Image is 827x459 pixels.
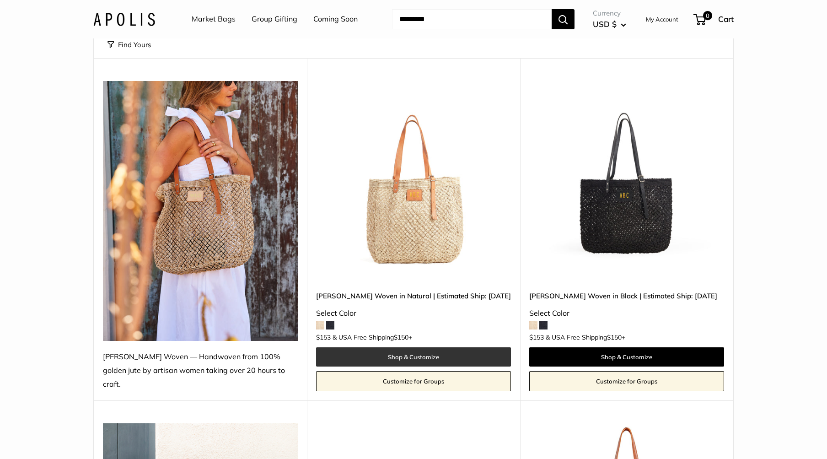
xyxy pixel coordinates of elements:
div: Select Color [316,307,511,320]
a: 0 Cart [694,12,734,27]
div: Select Color [529,307,724,320]
span: & USA Free Shipping + [333,334,412,340]
img: Mercado Woven in Natural | Estimated Ship: Oct. 19th [316,81,511,276]
a: [PERSON_NAME] Woven in Black | Estimated Ship: [DATE] [529,291,724,301]
a: Mercado Woven in Black | Estimated Ship: Oct. 19thMercado Woven in Black | Estimated Ship: Oct. 19th [529,81,724,276]
span: Currency [593,7,626,20]
a: Customize for Groups [316,371,511,391]
div: [PERSON_NAME] Woven — Handwoven from 100% golden jute by artisan women taking over 20 hours to cr... [103,350,298,391]
a: Shop & Customize [316,347,511,367]
span: 0 [703,11,712,20]
img: Apolis [93,12,155,26]
span: Cart [718,14,734,24]
img: Mercado Woven — Handwoven from 100% golden jute by artisan women taking over 20 hours to craft. [103,81,298,341]
a: My Account [646,14,678,25]
a: Group Gifting [252,12,297,26]
button: Search [552,9,575,29]
span: USD $ [593,19,617,29]
button: Find Yours [107,38,151,51]
img: Mercado Woven in Black | Estimated Ship: Oct. 19th [529,81,724,276]
input: Search... [392,9,552,29]
button: USD $ [593,17,626,32]
span: $153 [529,333,544,341]
span: & USA Free Shipping + [546,334,625,340]
span: $150 [607,333,622,341]
a: Shop & Customize [529,347,724,367]
a: Coming Soon [313,12,358,26]
span: $150 [394,333,408,341]
span: $153 [316,333,331,341]
a: Customize for Groups [529,371,724,391]
a: Mercado Woven in Natural | Estimated Ship: Oct. 19thMercado Woven in Natural | Estimated Ship: Oc... [316,81,511,276]
a: Market Bags [192,12,236,26]
a: [PERSON_NAME] Woven in Natural | Estimated Ship: [DATE] [316,291,511,301]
